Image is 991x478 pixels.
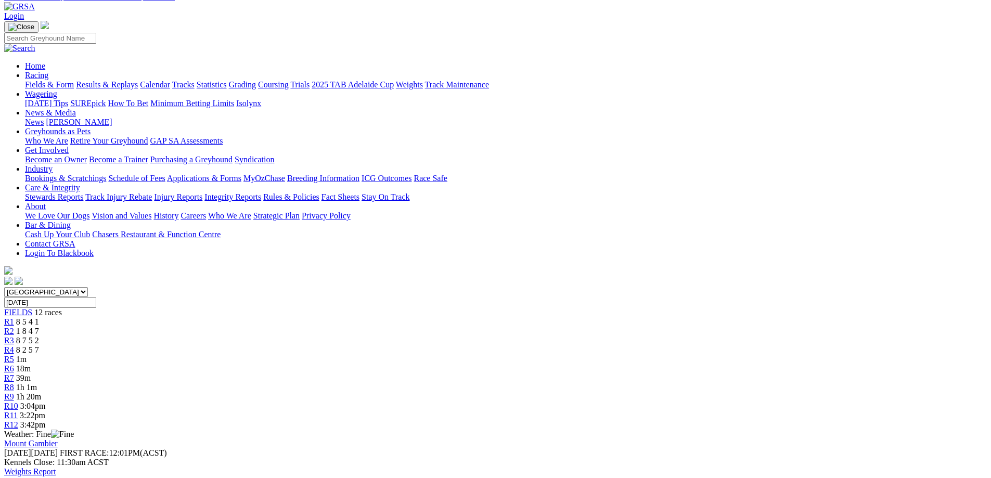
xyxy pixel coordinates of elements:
[4,439,58,448] a: Mount Gambier
[108,174,165,183] a: Schedule of Fees
[16,345,39,354] span: 8 2 5 7
[8,23,34,31] img: Close
[4,33,96,44] input: Search
[4,364,14,373] a: R6
[4,392,14,401] span: R9
[92,211,151,220] a: Vision and Values
[197,80,227,89] a: Statistics
[153,211,178,220] a: History
[25,230,987,239] div: Bar & Dining
[16,355,27,364] span: 1m
[4,21,38,33] button: Toggle navigation
[25,202,46,211] a: About
[25,183,80,192] a: Care & Integrity
[60,448,109,457] span: FIRST RACE:
[25,99,68,108] a: [DATE] Tips
[4,336,14,345] a: R3
[108,99,149,108] a: How To Bet
[4,266,12,275] img: logo-grsa-white.png
[4,420,18,429] a: R12
[4,345,14,354] a: R4
[25,89,57,98] a: Wagering
[25,211,89,220] a: We Love Our Dogs
[290,80,310,89] a: Trials
[20,420,46,429] span: 3:42pm
[25,221,71,229] a: Bar & Dining
[25,71,48,80] a: Racing
[16,336,39,345] span: 8 7 5 2
[20,402,46,410] span: 3:04pm
[51,430,74,439] img: Fine
[4,2,35,11] img: GRSA
[25,155,987,164] div: Get Involved
[16,317,39,326] span: 8 5 4 1
[4,411,18,420] a: R11
[4,402,18,410] a: R10
[312,80,394,89] a: 2025 TAB Adelaide Cup
[16,364,31,373] span: 18m
[16,392,41,401] span: 1h 20m
[208,211,251,220] a: Who We Are
[70,136,148,145] a: Retire Your Greyhound
[4,11,24,20] a: Login
[25,61,45,70] a: Home
[60,448,167,457] span: 12:01PM(ACST)
[25,136,987,146] div: Greyhounds as Pets
[34,308,62,317] span: 12 races
[25,127,91,136] a: Greyhounds as Pets
[302,211,351,220] a: Privacy Policy
[258,80,289,89] a: Coursing
[16,327,39,335] span: 1 8 4 7
[25,174,987,183] div: Industry
[263,192,319,201] a: Rules & Policies
[4,317,14,326] a: R1
[167,174,241,183] a: Applications & Forms
[4,467,56,476] a: Weights Report
[92,230,221,239] a: Chasers Restaurant & Function Centre
[4,373,14,382] a: R7
[16,373,31,382] span: 39m
[25,80,987,89] div: Racing
[243,174,285,183] a: MyOzChase
[25,108,76,117] a: News & Media
[172,80,195,89] a: Tracks
[4,297,96,308] input: Select date
[253,211,300,220] a: Strategic Plan
[140,80,170,89] a: Calendar
[25,118,44,126] a: News
[25,164,53,173] a: Industry
[25,146,69,154] a: Get Involved
[25,211,987,221] div: About
[4,44,35,53] img: Search
[41,21,49,29] img: logo-grsa-white.png
[4,308,32,317] a: FIELDS
[4,430,74,438] span: Weather: Fine
[70,99,106,108] a: SUREpick
[229,80,256,89] a: Grading
[25,155,87,164] a: Become an Owner
[4,355,14,364] a: R5
[287,174,359,183] a: Breeding Information
[4,383,14,392] a: R8
[150,136,223,145] a: GAP SA Assessments
[76,80,138,89] a: Results & Replays
[85,192,152,201] a: Track Injury Rebate
[4,448,31,457] span: [DATE]
[321,192,359,201] a: Fact Sheets
[4,327,14,335] a: R2
[25,174,106,183] a: Bookings & Scratchings
[150,155,233,164] a: Purchasing a Greyhound
[25,192,83,201] a: Stewards Reports
[89,155,148,164] a: Become a Trainer
[181,211,206,220] a: Careers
